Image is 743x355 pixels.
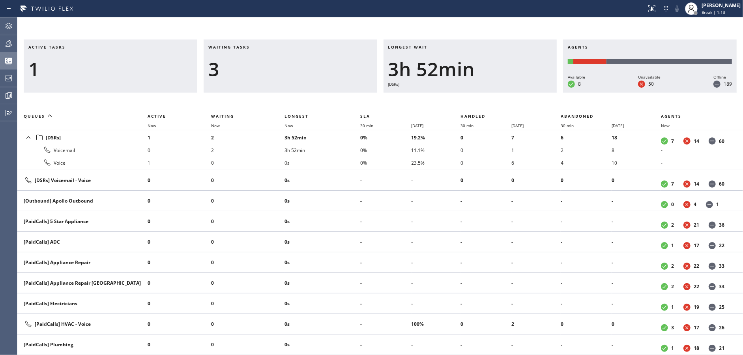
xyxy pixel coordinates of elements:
li: - [511,277,561,289]
dd: 1 [671,345,674,351]
li: 23.5% [412,156,461,169]
dt: Available [661,283,668,290]
li: 0s [284,156,361,169]
span: 30 min [460,123,473,128]
dd: 1 [671,304,674,310]
button: Mute [672,3,683,14]
li: 0s [284,195,361,207]
dt: Available [568,81,575,88]
dt: Unavailable [683,180,691,188]
li: 0% [360,156,411,169]
dt: Available [661,304,668,311]
li: - [511,256,561,269]
li: - [661,156,734,169]
div: Voice [24,158,141,167]
dt: Unavailable [638,81,645,88]
div: Offline: 189 [606,59,732,64]
li: - [460,338,511,351]
li: - [561,297,612,310]
li: - [460,215,511,228]
li: - [412,277,461,289]
li: 0 [148,144,211,156]
li: 3h 52min [284,144,361,156]
li: 0 [148,277,211,289]
span: Waiting tasks [208,44,250,50]
li: 2 [561,144,612,156]
span: Active [148,113,166,119]
dt: Offline [709,137,716,145]
li: - [412,256,461,269]
dd: 22 [694,263,699,269]
dt: Available [661,263,668,270]
dd: 17 [694,242,699,249]
li: 2 [511,318,561,331]
li: - [412,236,461,248]
li: 0 [511,174,561,187]
li: 3h 52min [284,131,361,144]
dd: 0 [671,201,674,208]
li: 0 [561,174,612,187]
li: 0 [561,318,612,331]
li: 4 [561,156,612,169]
dt: Available [661,242,668,249]
li: 1 [511,144,561,156]
li: 0s [284,277,361,289]
span: Now [148,123,156,128]
dd: 18 [694,345,699,351]
span: [DATE] [612,123,624,128]
div: 3h 52min [388,58,552,81]
li: 0 [460,144,511,156]
li: 0 [211,236,284,248]
li: 0 [460,318,511,331]
dd: 4 [694,201,696,208]
div: [PERSON_NAME] [702,2,741,9]
li: 0 [211,277,284,289]
div: Unavailable: 50 [573,59,606,64]
div: Available: 8 [568,59,573,64]
li: 100% [412,318,461,331]
li: - [360,174,411,187]
span: Active tasks [28,44,66,50]
dt: Unavailable [683,222,691,229]
dt: Available [661,324,668,331]
div: [PaidCalls] Electricians [24,300,141,307]
dd: 7 [671,180,674,187]
li: - [412,297,461,310]
span: Abandoned [561,113,593,119]
dd: 2 [671,263,674,269]
span: Longest [284,113,309,119]
li: 0% [360,131,411,144]
dt: Available [661,137,668,145]
li: - [561,338,612,351]
div: Available [568,73,585,81]
li: - [360,236,411,248]
dt: Offline [709,304,716,311]
li: 0s [284,236,361,248]
li: - [561,215,612,228]
div: Unavailable [638,73,661,81]
span: Handled [460,113,485,119]
dt: Unavailable [683,201,691,208]
li: 0 [612,174,661,187]
dt: Offline [709,222,716,229]
li: - [612,236,661,248]
li: 0 [148,215,211,228]
li: 0 [211,256,284,269]
div: [PaidCalls] Appliance Repair [GEOGRAPHIC_DATA] [24,280,141,286]
li: - [612,277,661,289]
span: Now [661,123,670,128]
dd: 21 [694,222,699,228]
li: 0s [284,174,361,187]
span: Break | 1:13 [702,9,725,15]
li: - [460,277,511,289]
dt: Unavailable [683,324,691,331]
li: - [460,195,511,207]
li: - [360,297,411,310]
dt: Offline [709,324,716,331]
span: Waiting [211,113,234,119]
li: - [412,174,461,187]
li: - [612,297,661,310]
dd: 33 [719,283,724,290]
dd: 60 [719,180,724,187]
li: - [460,297,511,310]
